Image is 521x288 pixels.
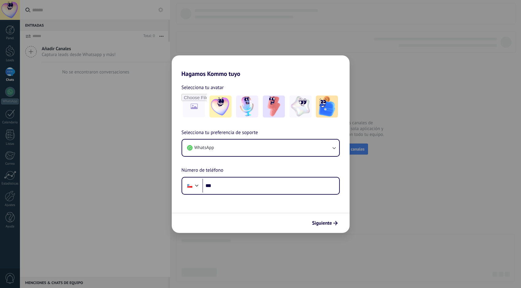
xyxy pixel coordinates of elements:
button: Siguiente [309,218,340,228]
button: WhatsApp [182,140,339,156]
div: Chile: + 56 [184,179,196,192]
span: Siguiente [312,221,332,225]
span: WhatsApp [194,145,214,151]
h2: Hagamos Kommo tuyo [172,55,350,77]
span: Selecciona tu avatar [182,84,224,92]
img: -2.jpeg [236,95,258,118]
span: Número de teléfono [182,166,224,174]
img: -5.jpeg [316,95,338,118]
img: -1.jpeg [209,95,232,118]
span: Selecciona tu preferencia de soporte [182,129,258,137]
img: -3.jpeg [263,95,285,118]
img: -4.jpeg [289,95,312,118]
